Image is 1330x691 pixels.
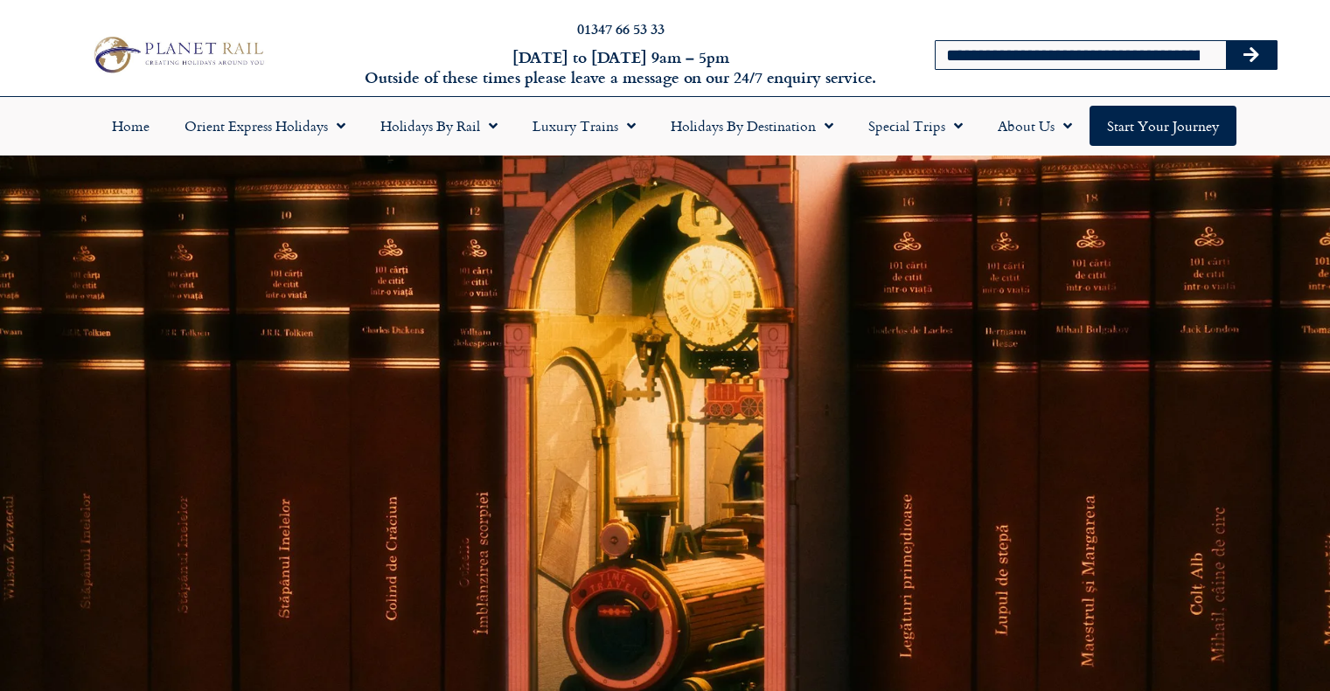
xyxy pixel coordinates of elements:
[980,106,1090,146] a: About Us
[1226,41,1277,69] button: Search
[653,106,851,146] a: Holidays by Destination
[359,47,882,88] h6: [DATE] to [DATE] 9am – 5pm Outside of these times please leave a message on our 24/7 enquiry serv...
[851,106,980,146] a: Special Trips
[167,106,363,146] a: Orient Express Holidays
[87,32,268,77] img: Planet Rail Train Holidays Logo
[94,106,167,146] a: Home
[9,106,1321,146] nav: Menu
[363,106,515,146] a: Holidays by Rail
[1090,106,1236,146] a: Start your Journey
[515,106,653,146] a: Luxury Trains
[577,18,665,38] a: 01347 66 53 33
